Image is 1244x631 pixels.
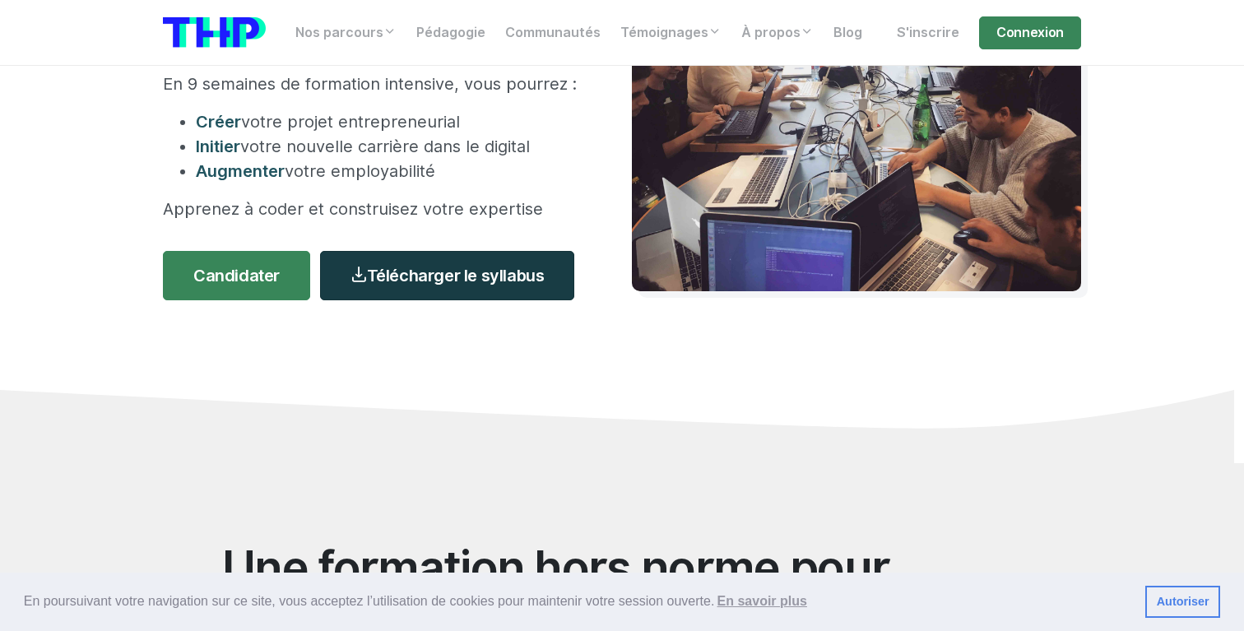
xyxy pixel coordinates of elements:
p: En 9 semaines de formation intensive, vous pourrez : [163,72,583,96]
a: Pédagogie [406,16,495,49]
a: Témoignages [610,16,731,49]
a: Communautés [495,16,610,49]
a: Nos parcours [285,16,406,49]
a: À propos [731,16,824,49]
img: logo [163,17,266,48]
span: Initier [196,137,240,156]
li: votre nouvelle carrière dans le digital [196,134,583,159]
a: Candidater [163,251,310,300]
span: En poursuivant votre navigation sur ce site, vous acceptez l’utilisation de cookies pour mainteni... [24,589,1132,614]
a: S'inscrire [887,16,969,49]
a: Blog [824,16,872,49]
a: dismiss cookie message [1145,586,1220,619]
a: Télécharger le syllabus [320,251,574,300]
li: votre projet entrepreneurial [196,109,583,134]
span: Augmenter [196,161,285,181]
a: learn more about cookies [714,589,810,614]
p: Apprenez à coder et construisez votre expertise [163,197,583,221]
li: votre employabilité [196,159,583,183]
span: Créer [196,112,241,132]
a: Connexion [979,16,1081,49]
